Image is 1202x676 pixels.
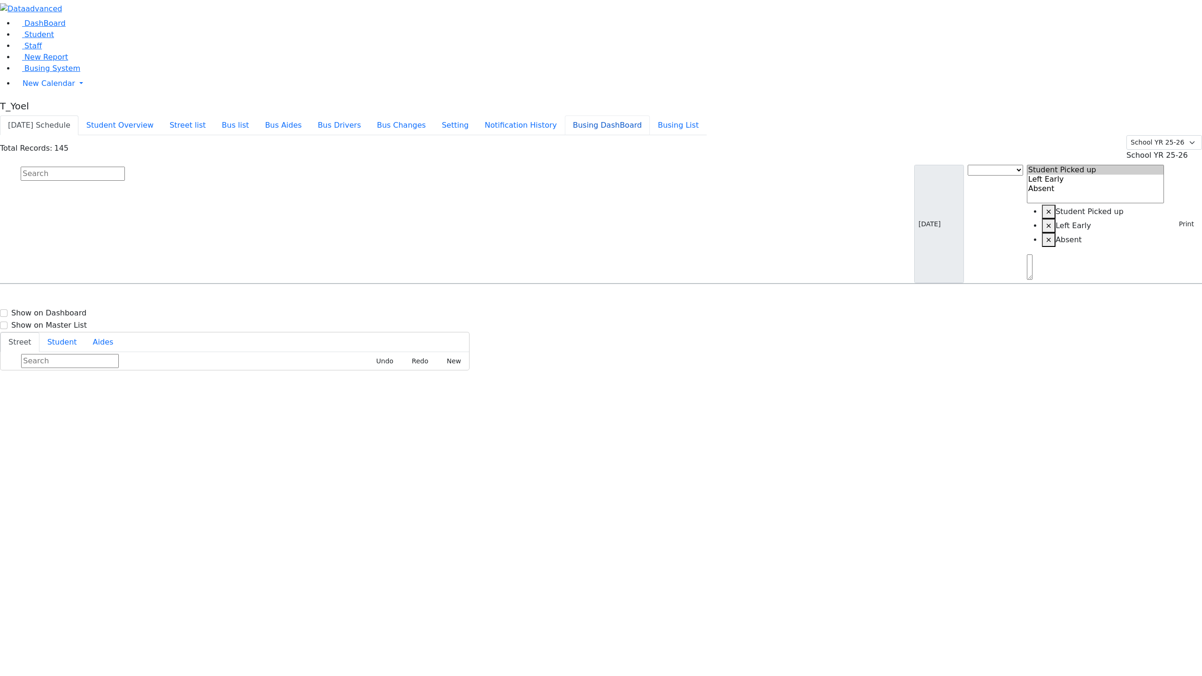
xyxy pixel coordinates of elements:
[477,115,565,135] button: Notification History
[650,115,707,135] button: Busing List
[1042,205,1164,219] li: Student Picked up
[85,332,122,352] button: Aides
[310,115,369,135] button: Bus Drivers
[565,115,650,135] button: Busing DashBoard
[15,53,68,61] a: New Report
[1042,219,1164,233] li: Left Early
[1056,235,1082,244] span: Absent
[1126,151,1188,160] span: School YR 25-26
[1027,184,1164,193] option: Absent
[15,64,80,73] a: Busing System
[1042,233,1056,247] button: Remove item
[15,41,42,50] a: Staff
[401,354,432,369] button: Redo
[24,41,42,50] span: Staff
[54,144,69,153] span: 145
[257,115,309,135] button: Bus Aides
[11,307,86,319] label: Show on Dashboard
[21,354,119,368] input: Search
[1027,254,1032,280] textarea: Search
[21,167,125,181] input: Search
[15,74,1202,93] a: New Calendar
[366,354,398,369] button: Undo
[1042,205,1056,219] button: Remove item
[369,115,434,135] button: Bus Changes
[24,19,66,28] span: DashBoard
[24,53,68,61] span: New Report
[15,19,66,28] a: DashBoard
[0,352,469,370] div: Street
[1027,175,1164,184] option: Left Early
[1042,233,1164,247] li: Absent
[214,115,257,135] button: Bus list
[15,30,54,39] a: Student
[1056,221,1091,230] span: Left Early
[1126,135,1202,150] select: Default select example
[1046,221,1052,230] span: ×
[78,115,162,135] button: Student Overview
[24,64,80,73] span: Busing System
[436,354,465,369] button: New
[39,332,85,352] button: Student
[11,320,87,331] label: Show on Master List
[1056,207,1124,216] span: Student Picked up
[162,115,214,135] button: Street list
[0,332,39,352] button: Street
[23,79,75,88] span: New Calendar
[1027,165,1164,175] option: Student Picked up
[24,30,54,39] span: Student
[1168,217,1198,231] button: Print
[1042,219,1056,233] button: Remove item
[1046,207,1052,216] span: ×
[434,115,477,135] button: Setting
[1046,235,1052,244] span: ×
